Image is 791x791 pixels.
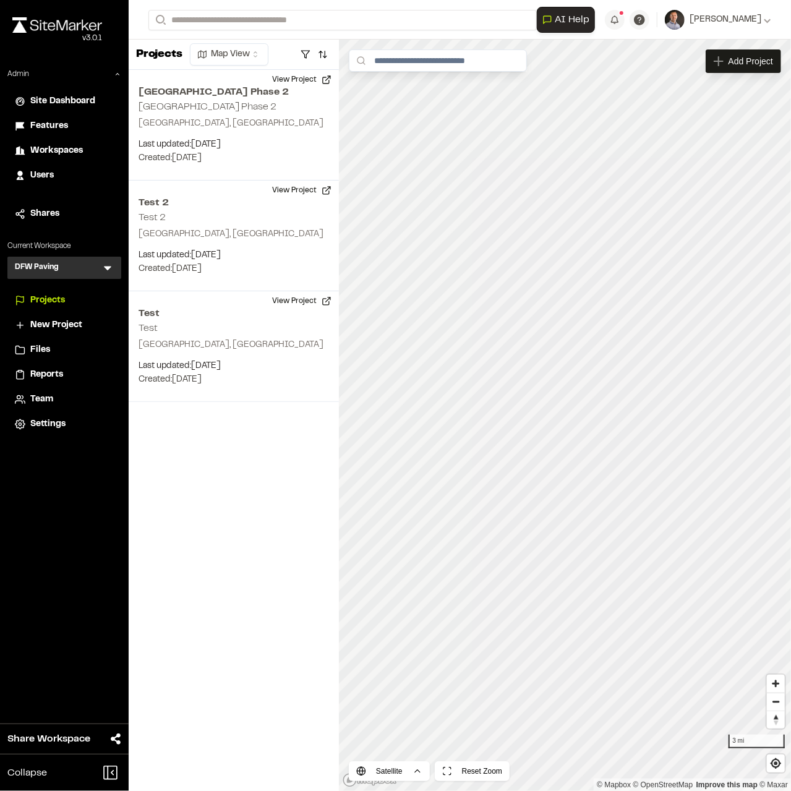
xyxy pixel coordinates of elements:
span: Share Workspace [7,732,90,746]
h3: DFW Paving [15,262,59,274]
span: Settings [30,417,66,431]
a: Settings [15,417,114,431]
button: Search [148,10,171,30]
span: Users [30,169,54,182]
button: View Project [265,181,339,200]
a: Shares [15,207,114,221]
p: Last updated: [DATE] [139,359,329,373]
span: New Project [30,319,82,332]
div: Oh geez...please don't... [12,33,102,44]
h2: Test [139,306,329,321]
button: View Project [265,70,339,90]
p: Created: [DATE] [139,373,329,387]
span: Site Dashboard [30,95,95,108]
a: Team [15,393,114,406]
a: Mapbox logo [343,773,397,787]
p: [GEOGRAPHIC_DATA], [GEOGRAPHIC_DATA] [139,338,329,352]
p: Admin [7,69,29,80]
span: [PERSON_NAME] [690,13,761,27]
a: Files [15,343,114,357]
span: Shares [30,207,59,221]
a: Map feedback [696,780,758,789]
span: Team [30,393,53,406]
button: [PERSON_NAME] [665,10,771,30]
span: Reports [30,368,63,382]
p: Last updated: [DATE] [139,249,329,262]
span: Workspaces [30,144,83,158]
h2: [GEOGRAPHIC_DATA] Phase 2 [139,103,276,111]
span: Projects [30,294,65,307]
span: Files [30,343,50,357]
button: Reset bearing to north [767,711,785,729]
h2: Test [139,324,158,333]
img: User [665,10,685,30]
button: Open AI Assistant [537,7,595,33]
p: Projects [136,46,182,63]
p: Created: [DATE] [139,152,329,165]
a: Projects [15,294,114,307]
a: Maxar [759,780,788,789]
button: Satellite [349,761,430,781]
button: Find my location [767,755,785,772]
a: Mapbox [597,780,631,789]
button: View Project [265,291,339,311]
span: Collapse [7,766,47,780]
a: Site Dashboard [15,95,114,108]
p: [GEOGRAPHIC_DATA], [GEOGRAPHIC_DATA] [139,228,329,241]
a: OpenStreetMap [633,780,693,789]
p: [GEOGRAPHIC_DATA], [GEOGRAPHIC_DATA] [139,117,329,130]
a: Features [15,119,114,133]
button: Zoom in [767,675,785,693]
div: 3 mi [729,735,785,748]
a: New Project [15,319,114,332]
img: rebrand.png [12,17,102,33]
h2: Test 2 [139,195,329,210]
a: Reports [15,368,114,382]
h2: [GEOGRAPHIC_DATA] Phase 2 [139,85,329,100]
a: Users [15,169,114,182]
p: Current Workspace [7,241,121,252]
span: AI Help [555,12,589,27]
h2: Test 2 [139,213,166,222]
p: Last updated: [DATE] [139,138,329,152]
span: Features [30,119,68,133]
button: Zoom out [767,693,785,711]
a: Workspaces [15,144,114,158]
span: Add Project [729,55,773,67]
button: Reset Zoom [435,761,510,781]
div: Open AI Assistant [537,7,600,33]
p: Created: [DATE] [139,262,329,276]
